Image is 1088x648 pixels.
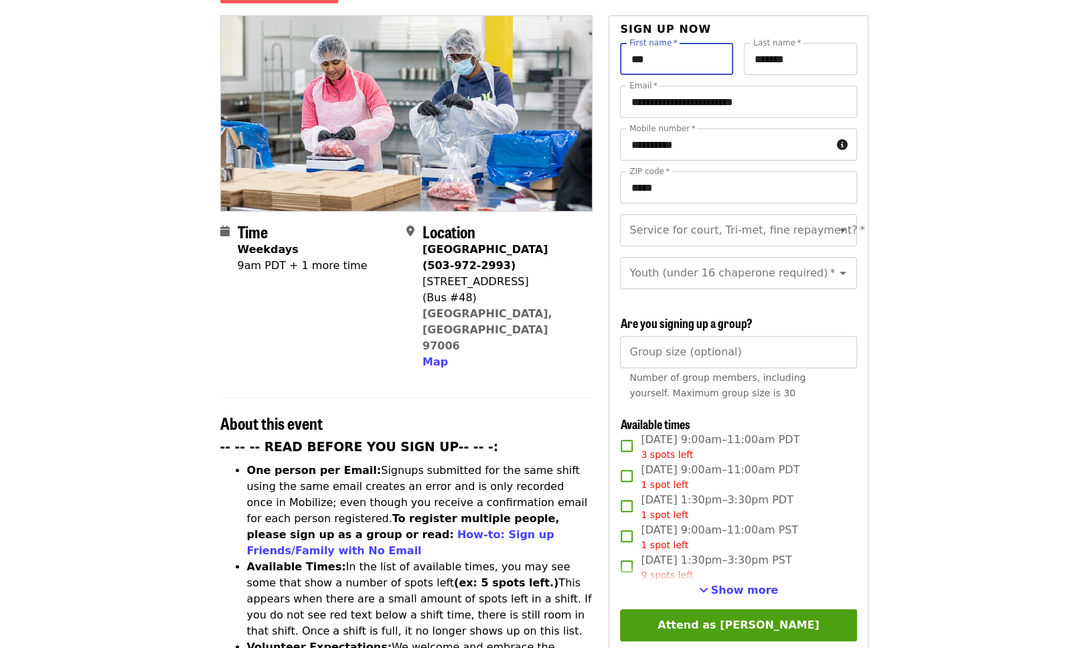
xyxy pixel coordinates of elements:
span: About this event [220,411,323,434]
label: First name [629,39,678,47]
div: (Bus #48) [422,290,582,306]
i: map-marker-alt icon [406,225,414,238]
div: [STREET_ADDRESS] [422,274,582,290]
i: circle-info icon [837,139,848,151]
span: Map [422,355,448,368]
span: 1 spot left [641,509,688,520]
i: calendar icon [220,225,230,238]
span: 1 spot left [641,479,688,490]
span: 3 spots left [641,449,693,460]
button: See more timeslots [699,582,779,598]
img: Oct/Nov/Dec - Beaverton: Repack/Sort (age 10+) organized by Oregon Food Bank [221,16,593,210]
span: [DATE] 1:30pm–3:30pm PDT [641,492,793,522]
button: Open [834,221,852,240]
label: Email [629,82,657,90]
a: How-to: Sign up Friends/Family with No Email [247,528,554,557]
button: Open [834,264,852,282]
label: Last name [753,39,801,47]
button: Map [422,354,448,370]
div: 9am PDT + 1 more time [238,258,368,274]
strong: One person per Email: [247,464,382,477]
span: 9 spots left [641,570,693,580]
a: [GEOGRAPHIC_DATA], [GEOGRAPHIC_DATA] 97006 [422,307,552,352]
span: [DATE] 1:30pm–3:30pm PST [641,552,791,582]
span: 1 spot left [641,540,688,550]
input: Email [620,86,856,118]
span: Are you signing up a group? [620,314,752,331]
span: Show more [711,584,779,596]
input: ZIP code [620,171,856,204]
li: Signups submitted for the same shift using the same email creates an error and is only recorded o... [247,463,593,559]
strong: [GEOGRAPHIC_DATA] (503-972-2993) [422,243,548,272]
span: [DATE] 9:00am–11:00am PDT [641,462,799,492]
span: Number of group members, including yourself. Maximum group size is 30 [629,372,805,398]
li: In the list of available times, you may see some that show a number of spots left This appears wh... [247,559,593,639]
strong: To register multiple people, please sign up as a group or read: [247,512,560,541]
input: [object Object] [620,336,856,368]
strong: -- -- -- READ BEFORE YOU SIGN UP-- -- -: [220,440,499,454]
span: Location [422,220,475,243]
span: Time [238,220,268,243]
span: Sign up now [620,23,711,35]
span: [DATE] 9:00am–11:00am PDT [641,432,799,462]
span: Available times [620,415,690,432]
span: [DATE] 9:00am–11:00am PST [641,522,798,552]
button: Attend as [PERSON_NAME] [620,609,856,641]
strong: Available Times: [247,560,346,573]
label: Mobile number [629,125,695,133]
input: Mobile number [620,129,831,161]
label: ZIP code [629,167,670,175]
input: Last name [744,43,857,75]
input: First name [620,43,733,75]
strong: (ex: 5 spots left.) [454,576,558,589]
strong: Weekdays [238,243,299,256]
